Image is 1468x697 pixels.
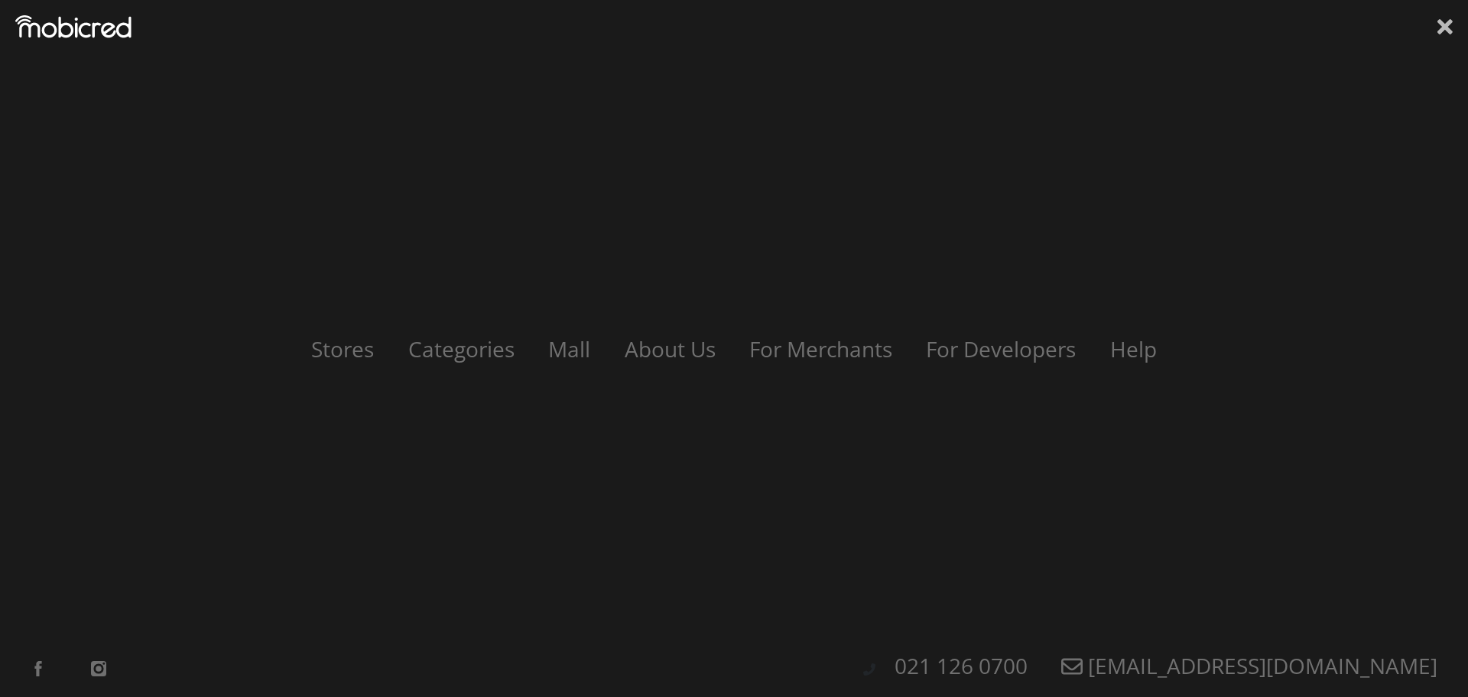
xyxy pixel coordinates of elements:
a: Categories [393,334,530,363]
a: Help [1095,334,1172,363]
a: Stores [296,334,389,363]
a: For Developers [911,334,1091,363]
img: Mobicred [15,15,132,38]
a: [EMAIL_ADDRESS][DOMAIN_NAME] [1046,651,1453,680]
a: Mall [533,334,606,363]
a: About Us [609,334,731,363]
a: For Merchants [734,334,908,363]
a: 021 126 0700 [879,651,1043,680]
